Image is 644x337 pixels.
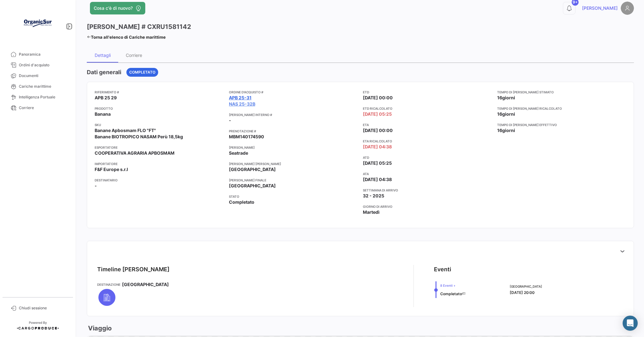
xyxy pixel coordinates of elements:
span: Seatrade [229,150,248,156]
app-card-info-title: Tempo di [PERSON_NAME] stimato [497,90,626,95]
div: Dettagli [95,52,111,58]
div: Corriere [126,52,142,58]
span: - [95,183,97,189]
span: [PERSON_NAME] [582,5,618,11]
span: Cariche marittime [19,84,68,89]
app-card-info-title: ETA ricalcolato [363,139,492,144]
app-card-info-title: ETD [363,90,492,95]
a: Documenti [5,70,70,81]
a: Panoramica [5,49,70,60]
span: 32 - 2025 [363,193,384,199]
app-card-info-title: ATD [363,155,492,160]
span: Banane BIOTROPICO NASAM Perù 18,5kg [95,134,183,140]
app-card-info-title: [PERSON_NAME] [PERSON_NAME] [229,161,358,166]
span: [GEOGRAPHIC_DATA] [229,166,276,173]
span: [DATE] 00:00 [363,95,393,101]
span: [DATE] 20:00 [510,290,535,295]
span: 8 Eventi + [440,283,466,288]
span: Intelligenza Portuale [19,94,68,100]
span: 16 [497,111,502,117]
span: giorni [502,95,515,100]
app-card-info-title: Settimana di arrivo [363,188,492,193]
app-card-info-title: Destinazione [97,282,120,287]
span: - [229,117,231,124]
span: Banane Apbosmam FLO "FT" [95,127,156,134]
span: Cosa c'è di nuovo? [94,5,133,11]
span: Chiudi sessione [19,305,68,311]
app-card-info-title: ATA [363,171,492,176]
img: Logo+OrganicSur.png [22,8,53,39]
h3: Viaggio [87,324,112,333]
a: Cariche marittime [5,81,70,92]
h4: Dati generali [87,68,121,77]
app-card-info-title: [PERSON_NAME] Interno # [229,112,358,117]
span: giorni [502,128,515,133]
a: Torna all'elenco di Cariche marittime [87,33,166,41]
a: APB 25-31 [229,95,252,101]
div: Abrir Intercom Messenger [623,316,638,331]
a: Corriere [5,102,70,113]
span: MBM140174590 [229,134,264,140]
span: [DATE] 00:00 [363,127,393,134]
app-card-info-title: Prenotazione # [229,129,358,134]
app-card-info-title: Tempo di [PERSON_NAME] ricalcolato [497,106,626,111]
span: [DATE] 05:25 [363,111,392,117]
app-card-info-title: Stato [229,194,358,199]
span: Completato [440,291,462,296]
app-card-info-title: Riferimento # [95,90,224,95]
app-card-info-title: ETA [363,122,492,127]
a: Intelligenza Portuale [5,92,70,102]
span: [DATE] 05:25 [363,160,392,166]
span: [DATE] 04:38 [363,176,392,183]
app-card-info-title: Ordine d'acquisto # [229,90,358,95]
h3: [PERSON_NAME] # CXRU1581142 [87,22,191,31]
app-card-info-title: Esportatore [95,145,224,150]
app-card-info-title: Destinatario [95,178,224,183]
div: Eventi [434,265,451,274]
app-card-info-title: Prodotto [95,106,224,111]
span: Documenti [19,73,68,79]
span: Completato [229,199,254,205]
span: APB 25 29 [95,95,117,101]
app-card-info-title: [PERSON_NAME] finale [229,178,358,183]
a: Ordini d'acquisto [5,60,70,70]
span: [GEOGRAPHIC_DATA] [510,284,542,289]
app-card-info-title: Tempo di [PERSON_NAME] effettivo [497,122,626,127]
div: Timeline [PERSON_NAME] [97,265,169,274]
span: 16 [497,95,502,100]
span: F&F Europe s.r.l [95,166,128,173]
app-card-info-title: Giorno di arrivo [363,204,492,209]
span: Banana [95,111,111,117]
span: Panoramica [19,52,68,57]
span: 16 [497,128,502,133]
app-card-info-title: SKU [95,122,224,127]
span: [GEOGRAPHIC_DATA] [122,281,169,288]
span: Completato [129,69,155,75]
app-card-info-title: ETD ricalcolato [363,106,492,111]
span: [DATE] 04:38 [363,144,392,150]
span: COOPERATIVA AGRARIA APBOSMAM [95,150,175,156]
button: Cosa c'è di nuovo? [90,2,145,14]
span: [GEOGRAPHIC_DATA] [229,183,276,189]
span: Ordini d'acquisto [19,62,68,68]
span: Martedì [363,209,380,215]
span: Corriere [19,105,68,111]
img: placeholder-user.png [621,2,634,15]
span: giorni [502,111,515,117]
app-card-info-title: Importatore [95,161,224,166]
app-card-info-title: [PERSON_NAME] [229,145,358,150]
